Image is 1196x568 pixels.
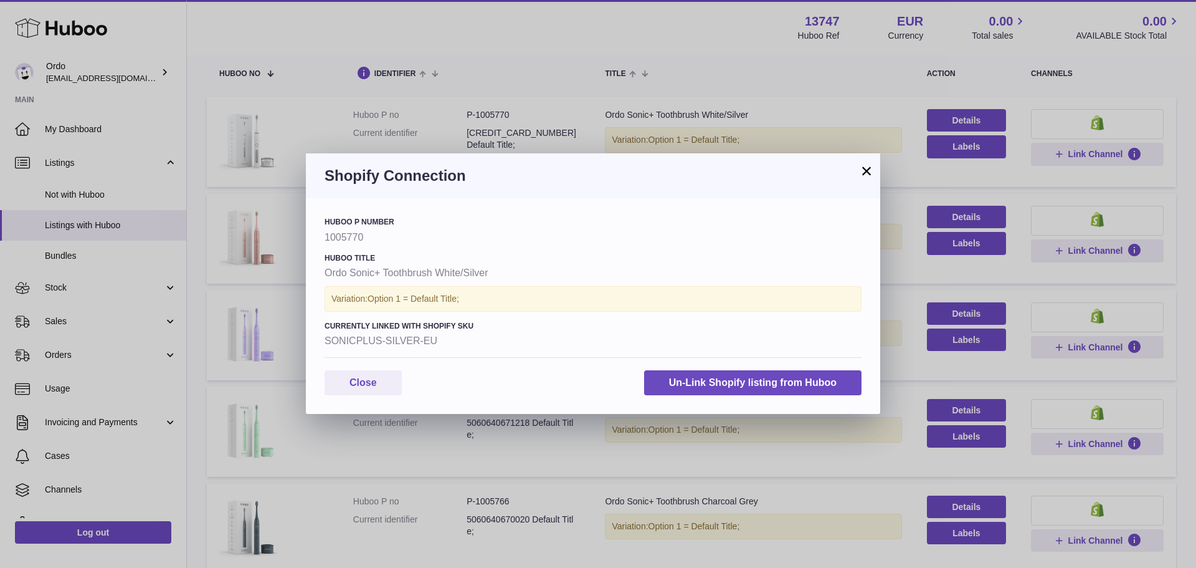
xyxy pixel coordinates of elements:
[368,294,459,304] span: Option 1 = Default Title;
[325,217,861,227] h4: Huboo P number
[325,370,402,396] button: Close
[325,166,861,186] h3: Shopify Connection
[325,266,861,280] strong: Ordo Sonic+ Toothbrush White/Silver
[325,286,861,312] div: Variation:
[325,253,861,263] h4: Huboo Title
[644,370,861,396] button: Un-Link Shopify listing from Huboo
[325,231,861,244] strong: 1005770
[859,163,874,178] button: ×
[325,321,861,331] h4: Currently Linked with Shopify SKU
[325,334,861,348] strong: SONICPLUS-SILVER-EU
